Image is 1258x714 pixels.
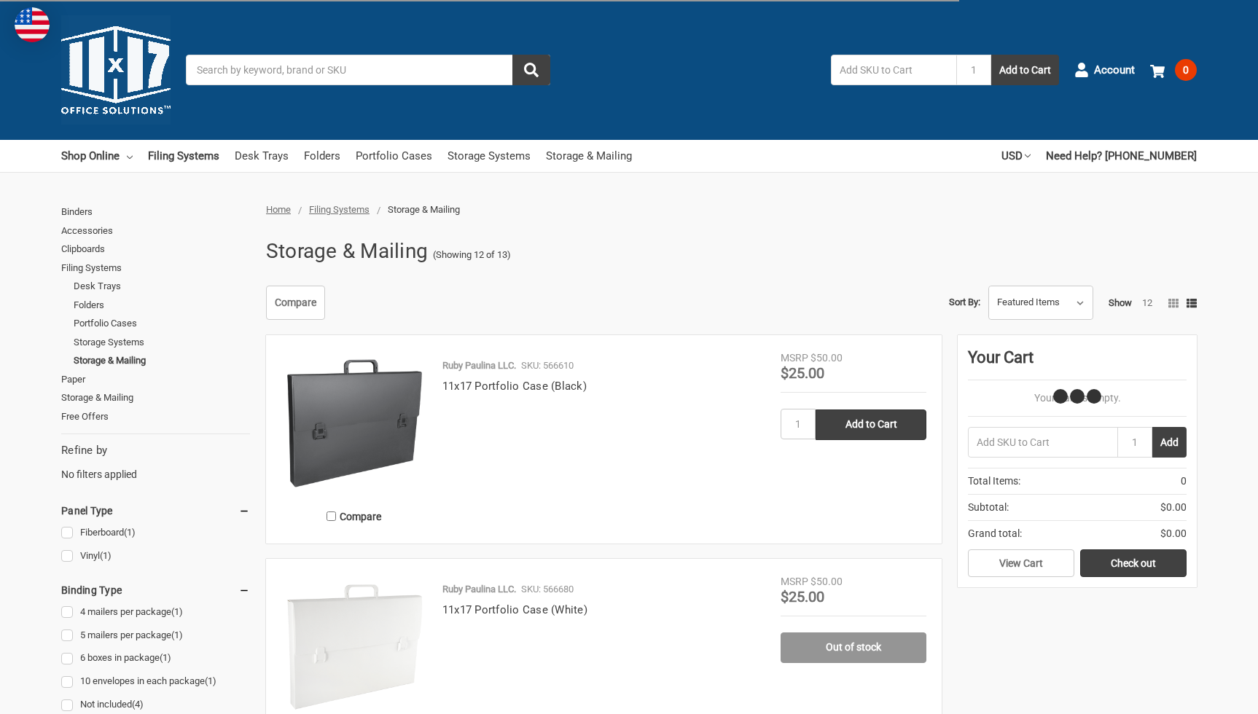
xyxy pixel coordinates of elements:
[74,277,250,296] a: Desk Trays
[968,427,1117,458] input: Add SKU to Cart
[327,511,336,521] input: Compare
[442,582,516,597] p: Ruby Paulina LLC.
[442,603,587,616] a: 11x17 Portfolio Case (White)
[442,358,516,373] p: Ruby Paulina LLC.
[1160,500,1187,515] span: $0.00
[442,380,587,393] a: 11x17 Portfolio Case (Black)
[1175,59,1197,81] span: 0
[949,291,980,313] label: Sort By:
[309,204,370,215] a: Filing Systems
[816,409,926,440] input: Add to Cart
[281,504,427,528] label: Compare
[968,474,1020,489] span: Total Items:
[1046,140,1197,172] a: Need Help? [PHONE_NUMBER]
[61,603,250,622] a: 4 mailers per package
[781,364,824,382] span: $25.00
[171,606,183,617] span: (1)
[61,407,250,426] a: Free Offers
[1142,297,1152,308] a: 12
[61,442,250,459] h5: Refine by
[1094,62,1135,79] span: Account
[1160,526,1187,541] span: $0.00
[281,350,427,496] img: 11x17 Portfolio Case (Black)
[61,626,250,646] a: 5 mailers per package
[433,248,511,262] span: (Showing 12 of 13)
[160,652,171,663] span: (1)
[61,259,250,278] a: Filing Systems
[15,7,50,42] img: duty and tax information for United States
[810,352,843,364] span: $50.00
[968,500,1009,515] span: Subtotal:
[74,351,250,370] a: Storage & Mailing
[810,576,843,587] span: $50.00
[448,140,531,172] a: Storage Systems
[968,391,1187,406] p: Your Cart Is Empty.
[781,588,824,605] span: $25.00
[61,140,133,172] a: Shop Online
[61,221,250,240] a: Accessories
[205,675,216,686] span: (1)
[61,672,250,691] a: 10 envelopes in each package
[1150,51,1197,89] a: 0
[61,648,250,668] a: 6 boxes in package
[991,55,1059,85] button: Add to Cart
[266,286,325,321] a: Compare
[1080,549,1187,577] a: Check out
[61,370,250,389] a: Paper
[1181,474,1187,489] span: 0
[1152,427,1187,458] button: Add
[61,388,250,407] a: Storage & Mailing
[74,333,250,352] a: Storage Systems
[266,232,428,270] h1: Storage & Mailing
[304,140,340,172] a: Folders
[356,140,432,172] a: Portfolio Cases
[124,527,136,538] span: (1)
[61,15,171,125] img: 11x17.com
[388,204,460,215] span: Storage & Mailing
[521,582,574,597] p: SKU: 566680
[1109,297,1132,308] span: Show
[61,581,250,599] h5: Binding Type
[132,699,144,710] span: (4)
[74,314,250,333] a: Portfolio Cases
[968,345,1187,380] div: Your Cart
[61,442,250,482] div: No filters applied
[1074,51,1135,89] a: Account
[968,526,1022,541] span: Grand total:
[186,55,550,85] input: Search by keyword, brand or SKU
[266,204,291,215] a: Home
[968,549,1074,577] a: View Cart
[781,574,808,589] div: MSRP
[148,140,219,172] a: Filing Systems
[171,629,183,640] span: (1)
[61,546,250,566] a: Vinyl
[546,140,632,172] a: Storage & Mailing
[61,523,250,543] a: Fiberboard
[521,358,574,373] p: SKU: 566610
[61,240,250,259] a: Clipboards
[831,55,956,85] input: Add SKU to Cart
[100,550,112,561] span: (1)
[1001,140,1031,172] a: USD
[235,140,289,172] a: Desk Trays
[781,350,808,366] div: MSRP
[781,632,926,663] a: Out of stock
[61,203,250,221] a: Binders
[61,502,250,519] h5: Panel Type
[74,296,250,315] a: Folders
